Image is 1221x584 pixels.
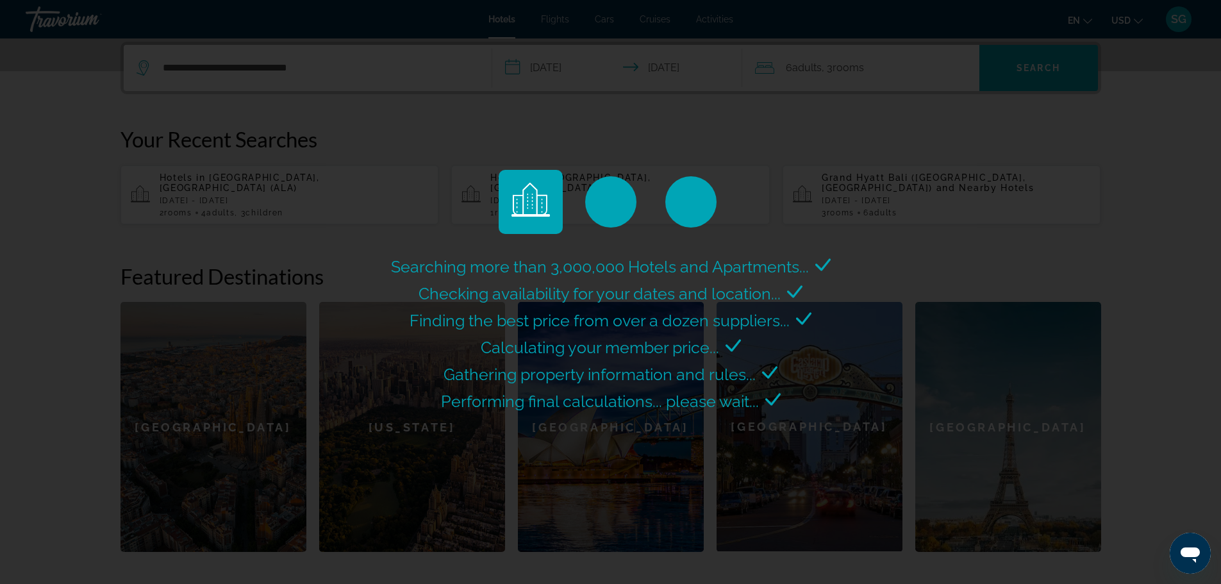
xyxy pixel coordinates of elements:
span: Performing final calculations... please wait... [441,392,759,411]
span: Calculating your member price... [481,338,719,357]
iframe: Кнопка запуска окна обмена сообщениями [1170,533,1211,574]
span: Checking availability for your dates and location... [419,284,781,303]
span: Gathering property information and rules... [444,365,756,384]
span: Finding the best price from over a dozen suppliers... [410,311,790,330]
span: Searching more than 3,000,000 Hotels and Apartments... [391,257,809,276]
